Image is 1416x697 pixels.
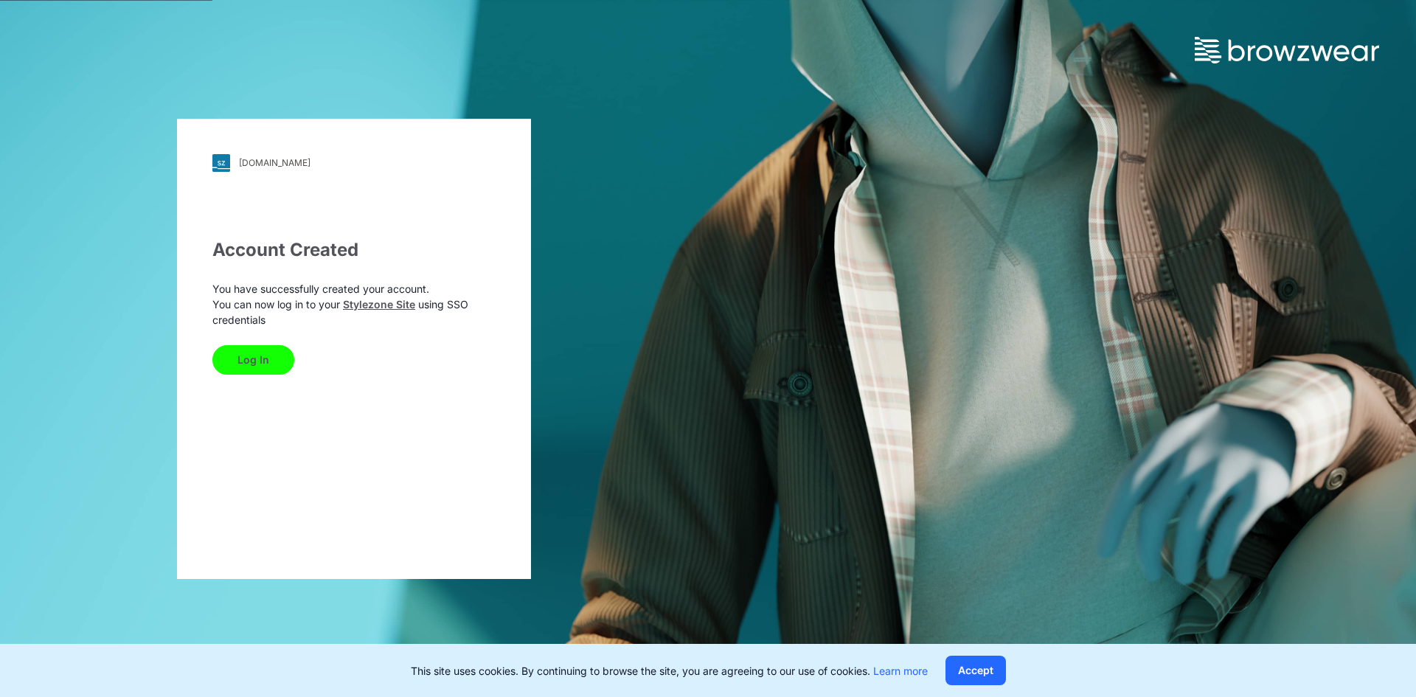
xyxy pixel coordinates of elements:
[945,656,1006,685] button: Accept
[212,281,496,297] p: You have successfully created your account.
[212,154,230,172] img: svg+xml;base64,PHN2ZyB3aWR0aD0iMjgiIGhlaWdodD0iMjgiIHZpZXdCb3g9IjAgMCAyOCAyOCIgZmlsbD0ibm9uZSIgeG...
[239,157,310,168] div: [DOMAIN_NAME]
[343,298,415,311] a: Stylezone Site
[212,237,496,263] div: Account Created
[411,663,928,679] p: This site uses cookies. By continuing to browse the site, you are agreeing to our use of cookies.
[1195,37,1379,63] img: browzwear-logo.73288ffb.svg
[212,154,496,172] a: [DOMAIN_NAME]
[873,665,928,677] a: Learn more
[212,297,496,327] p: You can now log in to your using SSO credentials
[212,345,294,375] button: Log In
